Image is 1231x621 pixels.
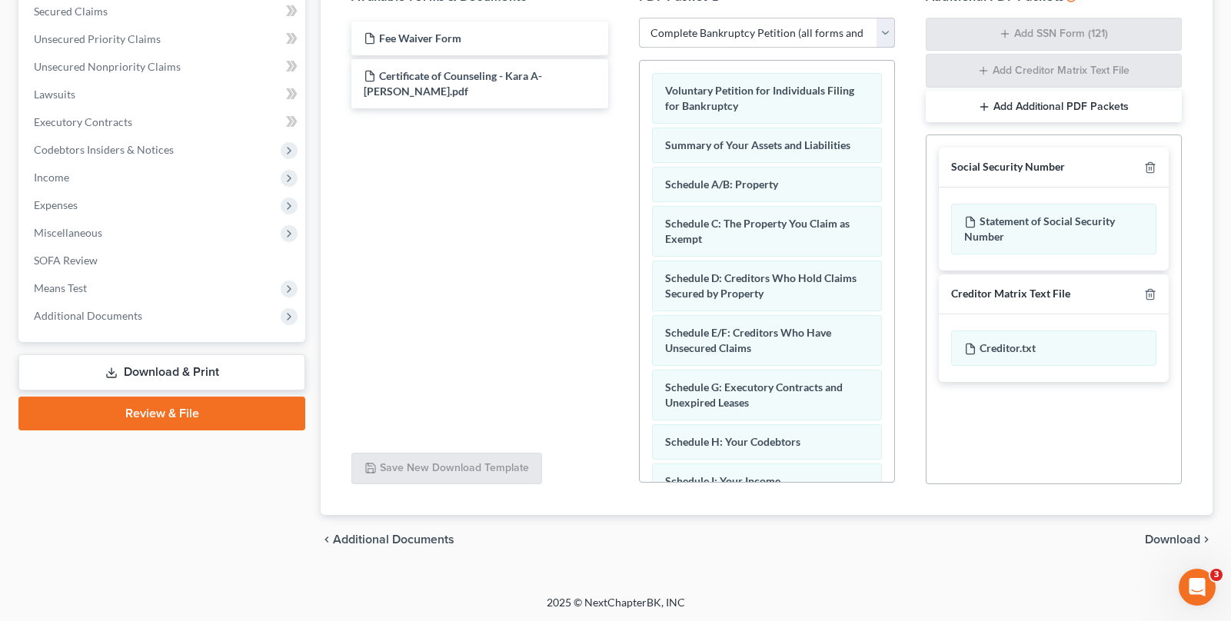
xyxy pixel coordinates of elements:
[34,5,108,18] span: Secured Claims
[665,435,800,448] span: Schedule H: Your Codebtors
[951,330,1156,366] div: Creditor.txt
[22,247,305,274] a: SOFA Review
[1210,569,1223,581] span: 3
[665,84,854,112] span: Voluntary Petition for Individuals Filing for Bankruptcy
[18,354,305,390] a: Download & Print
[379,32,461,45] span: Fee Waiver Form
[333,533,454,546] span: Additional Documents
[1145,533,1213,546] button: Download chevron_right
[951,204,1156,254] div: Statement of Social Security Number
[926,91,1182,123] button: Add Additional PDF Packets
[22,25,305,53] a: Unsecured Priority Claims
[34,309,142,322] span: Additional Documents
[34,143,174,156] span: Codebtors Insiders & Notices
[926,54,1182,88] button: Add Creditor Matrix Text File
[665,271,857,300] span: Schedule D: Creditors Who Hold Claims Secured by Property
[34,171,69,184] span: Income
[665,217,850,245] span: Schedule C: The Property You Claim as Exempt
[34,88,75,101] span: Lawsuits
[665,474,780,487] span: Schedule I: Your Income
[22,81,305,108] a: Lawsuits
[1179,569,1216,606] iframe: Intercom live chat
[34,281,87,294] span: Means Test
[364,69,542,98] span: Certificate of Counseling - Kara A- [PERSON_NAME].pdf
[1145,533,1200,546] span: Download
[665,380,843,409] span: Schedule G: Executory Contracts and Unexpired Leases
[951,287,1070,301] div: Creditor Matrix Text File
[34,115,132,128] span: Executory Contracts
[34,60,181,73] span: Unsecured Nonpriority Claims
[665,178,778,191] span: Schedule A/B: Property
[22,108,305,136] a: Executory Contracts
[34,226,102,239] span: Miscellaneous
[34,198,78,211] span: Expenses
[34,254,98,267] span: SOFA Review
[951,160,1065,174] div: Social Security Number
[926,18,1182,51] button: Add SSN Form (121)
[22,53,305,81] a: Unsecured Nonpriority Claims
[321,533,454,546] a: chevron_left Additional Documents
[1200,533,1213,546] i: chevron_right
[351,453,542,485] button: Save New Download Template
[665,138,850,151] span: Summary of Your Assets and Liabilities
[18,397,305,430] a: Review & File
[321,533,333,546] i: chevron_left
[665,326,831,354] span: Schedule E/F: Creditors Who Have Unsecured Claims
[34,32,161,45] span: Unsecured Priority Claims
